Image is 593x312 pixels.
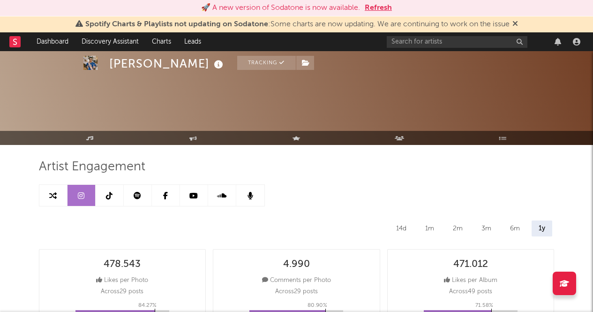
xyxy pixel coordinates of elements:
a: Leads [178,32,208,51]
input: Search for artists [387,36,527,48]
span: Artist Engagement [39,161,145,173]
button: Refresh [365,2,392,14]
div: 2m [446,221,470,236]
span: Dismiss [512,21,518,28]
button: Tracking [237,56,296,70]
div: 478.543 [104,259,141,270]
p: Across 49 posts [449,286,492,297]
div: [PERSON_NAME] [109,56,225,71]
p: Across 29 posts [275,286,318,297]
div: 471.012 [453,259,488,270]
span: Spotify Charts & Playlists not updating on Sodatone [85,21,268,28]
div: 🚀 A new version of Sodatone is now available. [201,2,360,14]
div: 6m [503,221,527,236]
div: Likes per Album [444,275,497,286]
p: 84.27 % [138,300,157,311]
div: 1y [532,221,552,236]
div: 1m [418,221,441,236]
a: Charts [145,32,178,51]
div: 14d [389,221,413,236]
span: : Some charts are now updating. We are continuing to work on the issue [85,21,510,28]
div: 4.990 [283,259,310,270]
div: Comments per Photo [262,275,331,286]
p: Across 29 posts [101,286,143,297]
div: 3m [474,221,498,236]
p: 80.90 % [308,300,327,311]
div: Likes per Photo [96,275,148,286]
p: 71.58 % [475,300,493,311]
a: Dashboard [30,32,75,51]
a: Discovery Assistant [75,32,145,51]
